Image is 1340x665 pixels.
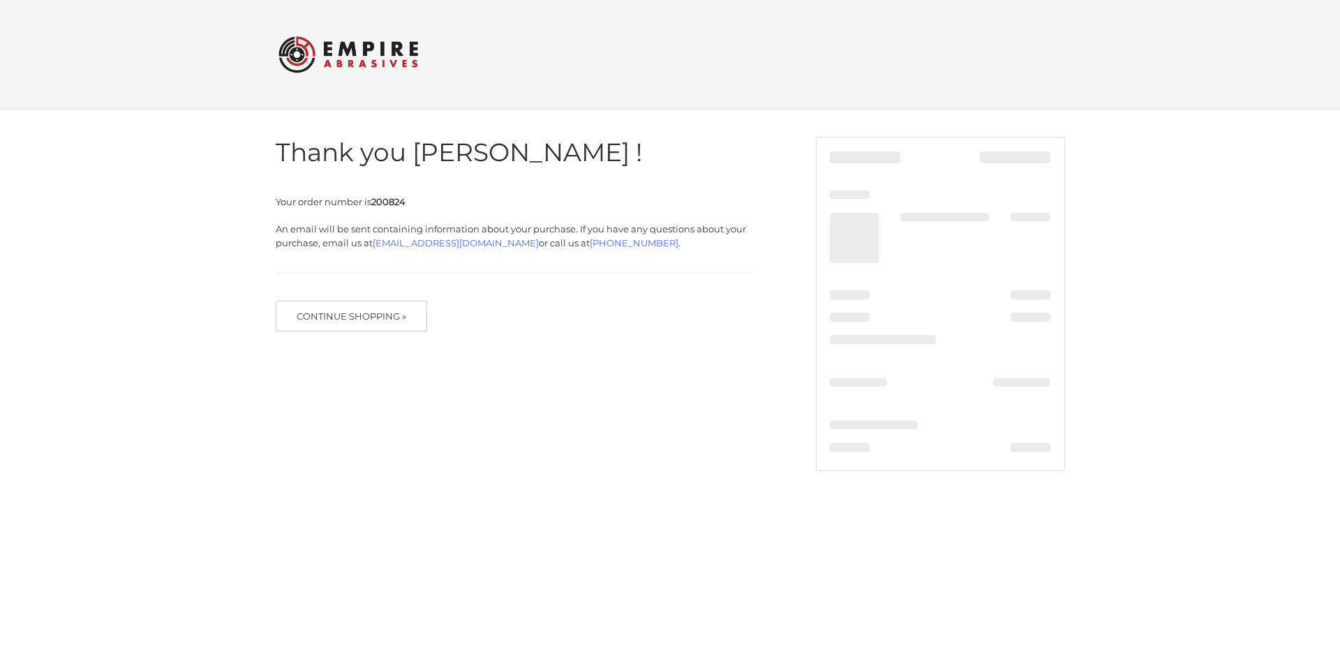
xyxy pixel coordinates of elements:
a: [EMAIL_ADDRESS][DOMAIN_NAME] [373,237,539,248]
strong: 200824 [371,196,405,207]
img: Empire Abrasives [278,27,418,82]
button: Continue Shopping » [276,301,428,331]
h1: Thank you [PERSON_NAME] ! [276,137,751,168]
span: An email will be sent containing information about your purchase. If you have any questions about... [276,223,746,248]
span: Your order number is [276,196,405,207]
a: [PHONE_NUMBER] [590,237,678,248]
